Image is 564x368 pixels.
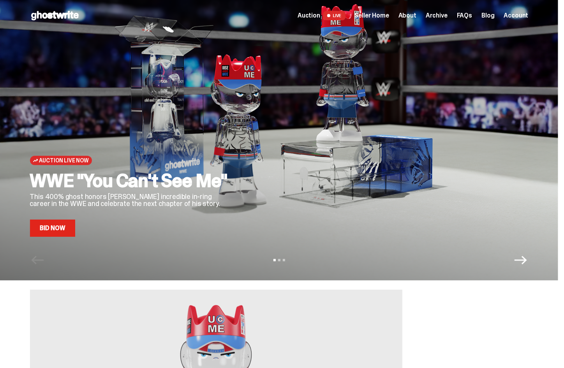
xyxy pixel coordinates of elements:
a: About [398,12,416,19]
button: View slide 1 [273,259,276,261]
p: This 400% ghost honors [PERSON_NAME] incredible in-ring career in the WWE and celebrate the next ... [30,193,233,207]
span: Auction Live Now [39,157,89,164]
a: Blog [481,12,494,19]
a: Account [504,12,529,19]
a: FAQs [457,12,472,19]
h2: WWE "You Can't See Me" [30,171,233,190]
button: View slide 3 [283,259,285,261]
button: Next [515,254,527,266]
span: LIVE [323,11,345,20]
span: Auction [298,12,320,19]
a: Bid Now [30,220,76,237]
a: Archive [426,12,448,19]
a: Auction LIVE [298,11,345,20]
button: View slide 2 [278,259,280,261]
a: Seller Home [355,12,389,19]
